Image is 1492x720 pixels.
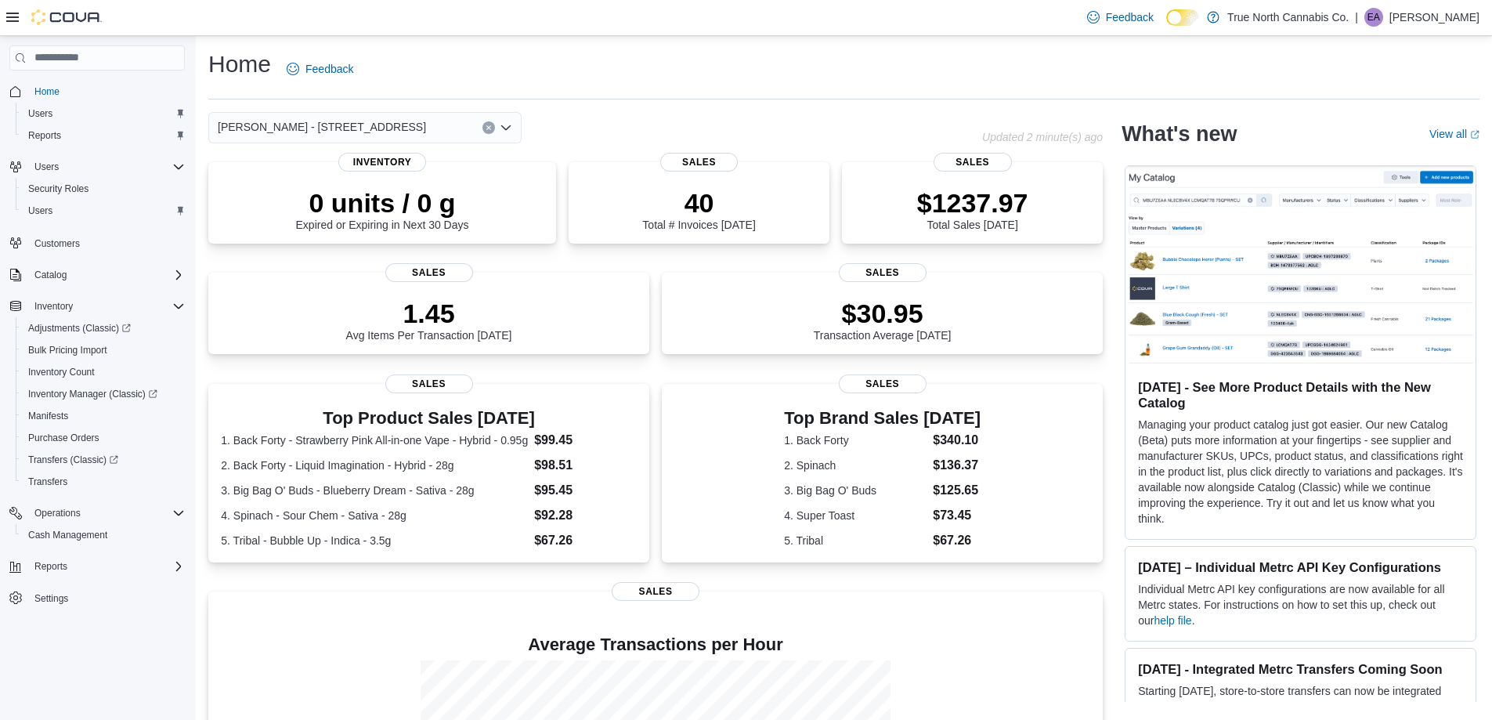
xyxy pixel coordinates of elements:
[34,592,68,605] span: Settings
[1081,2,1160,33] a: Feedback
[34,300,73,313] span: Inventory
[28,266,185,284] span: Catalog
[22,526,114,545] a: Cash Management
[28,266,73,284] button: Catalog
[784,508,927,523] dt: 4. Super Toast
[1364,8,1383,27] div: Erin Anderson
[839,374,927,393] span: Sales
[16,125,191,147] button: Reports
[22,363,101,382] a: Inventory Count
[9,74,185,650] nav: Complex example
[296,187,469,219] p: 0 units / 0 g
[218,118,426,136] span: [PERSON_NAME] - [STREET_ADDRESS]
[784,409,981,428] h3: Top Brand Sales [DATE]
[534,431,637,450] dd: $99.45
[22,363,185,382] span: Inventory Count
[3,502,191,524] button: Operations
[28,81,185,101] span: Home
[22,450,185,469] span: Transfers (Classic)
[3,295,191,317] button: Inventory
[221,508,528,523] dt: 4. Spinach - Sour Chem - Sativa - 28g
[534,481,637,500] dd: $95.45
[16,178,191,200] button: Security Roles
[500,121,512,134] button: Open list of options
[16,200,191,222] button: Users
[839,263,927,282] span: Sales
[1154,614,1191,627] a: help file
[3,587,191,610] button: Settings
[28,366,95,378] span: Inventory Count
[784,483,927,498] dt: 3. Big Bag O' Buds
[28,589,74,608] a: Settings
[221,533,528,548] dt: 5. Tribal - Bubble Up - Indica - 3.5g
[385,374,473,393] span: Sales
[22,201,185,220] span: Users
[22,450,125,469] a: Transfers (Classic)
[933,531,981,550] dd: $67.26
[16,524,191,546] button: Cash Management
[1138,661,1463,677] h3: [DATE] - Integrated Metrc Transfers Coming Soon
[28,157,185,176] span: Users
[16,449,191,471] a: Transfers (Classic)
[22,472,74,491] a: Transfers
[22,319,137,338] a: Adjustments (Classic)
[933,456,981,475] dd: $136.37
[917,187,1028,219] p: $1237.97
[22,407,74,425] a: Manifests
[16,383,191,405] a: Inventory Manager (Classic)
[346,298,512,342] div: Avg Items Per Transaction [DATE]
[642,187,755,219] p: 40
[28,204,52,217] span: Users
[22,341,114,360] a: Bulk Pricing Import
[22,385,164,403] a: Inventory Manager (Classic)
[784,458,927,473] dt: 2. Spinach
[34,85,60,98] span: Home
[933,481,981,500] dd: $125.65
[28,410,68,422] span: Manifests
[16,427,191,449] button: Purchase Orders
[1138,417,1463,526] p: Managing your product catalog just got easier. Our new Catalog (Beta) puts more information at yo...
[28,82,66,101] a: Home
[534,506,637,525] dd: $92.28
[28,344,107,356] span: Bulk Pricing Import
[221,409,637,428] h3: Top Product Sales [DATE]
[28,557,74,576] button: Reports
[16,361,191,383] button: Inventory Count
[338,153,426,172] span: Inventory
[22,126,185,145] span: Reports
[28,432,99,444] span: Purchase Orders
[1217,700,1263,713] a: Transfers
[642,187,755,231] div: Total # Invoices [DATE]
[3,80,191,103] button: Home
[1355,8,1358,27] p: |
[22,104,185,123] span: Users
[534,456,637,475] dd: $98.51
[221,483,528,498] dt: 3. Big Bag O' Buds - Blueberry Dream - Sativa - 28g
[22,319,185,338] span: Adjustments (Classic)
[16,103,191,125] button: Users
[22,407,185,425] span: Manifests
[28,297,79,316] button: Inventory
[28,529,107,541] span: Cash Management
[34,560,67,573] span: Reports
[660,153,739,172] span: Sales
[28,129,61,142] span: Reports
[612,582,699,601] span: Sales
[22,429,185,447] span: Purchase Orders
[534,531,637,550] dd: $67.26
[28,157,65,176] button: Users
[1389,8,1479,27] p: [PERSON_NAME]
[1227,8,1349,27] p: True North Cannabis Co.
[28,388,157,400] span: Inventory Manager (Classic)
[917,187,1028,231] div: Total Sales [DATE]
[3,231,191,254] button: Customers
[934,153,1012,172] span: Sales
[28,233,185,252] span: Customers
[1122,121,1237,147] h2: What's new
[28,297,185,316] span: Inventory
[22,179,95,198] a: Security Roles
[1138,581,1463,628] p: Individual Metrc API key configurations are now available for all Metrc states. For instructions ...
[385,263,473,282] span: Sales
[1470,130,1479,139] svg: External link
[34,161,59,173] span: Users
